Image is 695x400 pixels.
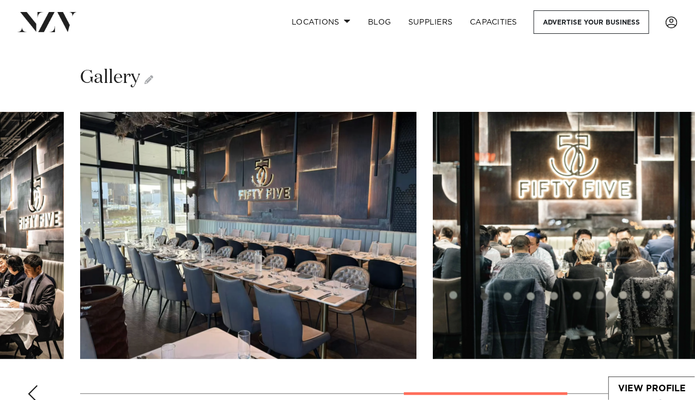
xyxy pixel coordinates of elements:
[359,10,400,34] a: BLOG
[534,10,649,34] a: Advertise your business
[80,112,416,359] swiper-slide: 4 / 5
[17,12,77,32] img: nzv-logo.png
[462,10,527,34] a: Capacities
[283,10,359,34] a: Locations
[400,10,461,34] a: SUPPLIERS
[609,377,695,400] a: View Profile
[80,112,416,359] img: V9zDaJSxQX9T8Z5Pfta4m9fFfmSC7wkVXIAs8Yzh.png
[80,65,153,90] h2: Gallery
